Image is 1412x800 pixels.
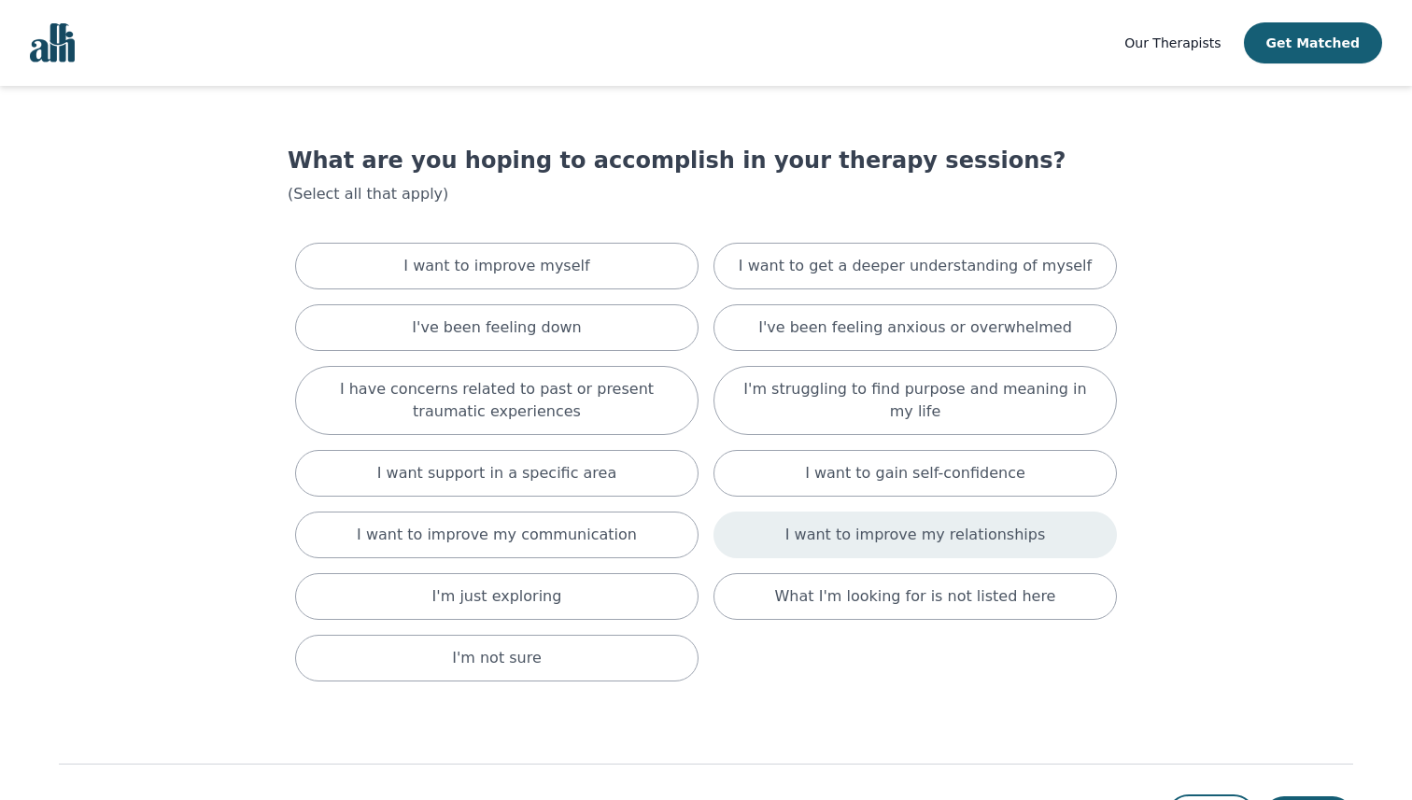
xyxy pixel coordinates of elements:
[30,23,75,63] img: alli logo
[758,316,1072,339] p: I've been feeling anxious or overwhelmed
[1124,35,1221,50] span: Our Therapists
[357,524,637,546] p: I want to improve my communication
[377,462,617,484] p: I want support in a specific area
[403,255,589,277] p: I want to improve myself
[737,378,1094,423] p: I'm struggling to find purpose and meaning in my life
[739,255,1092,277] p: I want to get a deeper understanding of myself
[1244,22,1382,63] button: Get Matched
[452,647,542,669] p: I'm not sure
[288,183,1124,205] p: (Select all that apply)
[805,462,1025,484] p: I want to gain self-confidence
[288,146,1124,175] h1: What are you hoping to accomplish in your therapy sessions?
[1124,32,1221,54] a: Our Therapists
[785,524,1045,546] p: I want to improve my relationships
[318,378,675,423] p: I have concerns related to past or present traumatic experiences
[412,316,581,339] p: I've been feeling down
[775,585,1056,608] p: What I'm looking for is not listed here
[432,585,562,608] p: I'm just exploring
